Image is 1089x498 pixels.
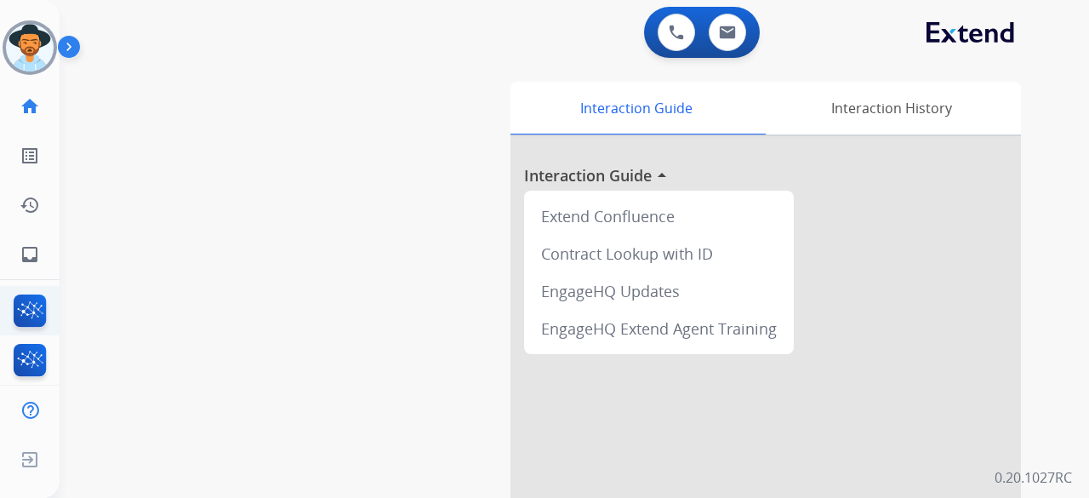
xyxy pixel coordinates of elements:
p: 0.20.1027RC [995,467,1072,488]
div: EngageHQ Updates [531,272,787,310]
img: avatar [6,24,54,72]
div: Extend Confluence [531,197,787,235]
mat-icon: history [20,195,40,215]
mat-icon: list_alt [20,146,40,166]
div: EngageHQ Extend Agent Training [531,310,787,347]
mat-icon: inbox [20,244,40,265]
mat-icon: home [20,96,40,117]
div: Contract Lookup with ID [531,235,787,272]
div: Interaction Guide [510,82,761,135]
div: Interaction History [761,82,1021,135]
